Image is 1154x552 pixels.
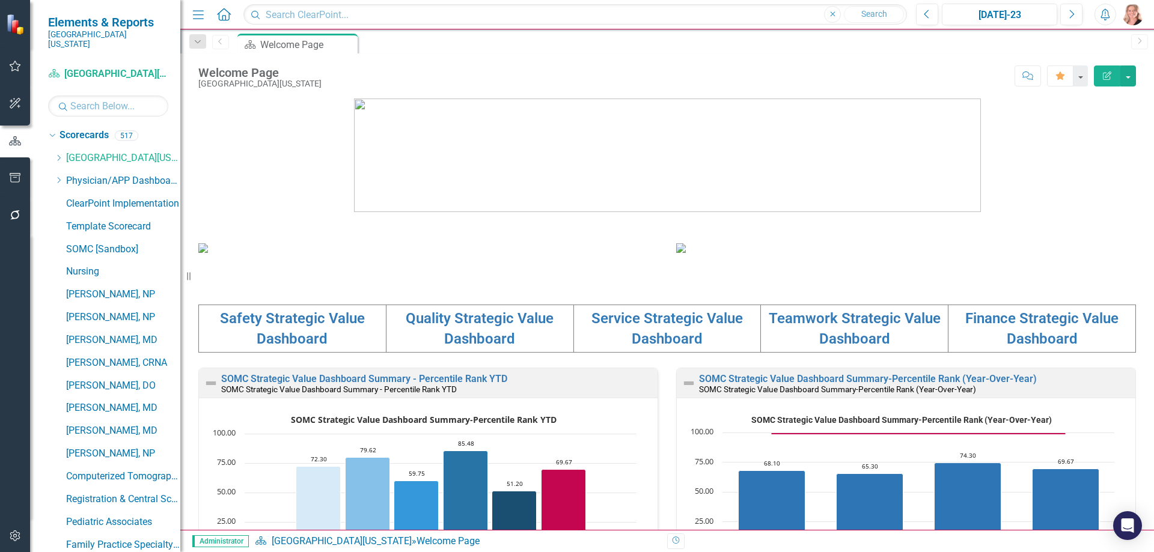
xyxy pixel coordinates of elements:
a: Nursing [66,265,180,279]
text: 100.00 [691,426,713,437]
path: FY2024, 69.67. Percentile Rank. [1033,469,1099,551]
text: 74.30 [960,451,976,459]
text: 25.00 [695,515,713,526]
g: Goal, series 2 of 3. Line with 4 data points. [769,431,1068,436]
text: 50.00 [217,486,236,497]
a: [PERSON_NAME], CRNA [66,356,180,370]
span: Administrator [192,535,249,547]
img: download%20somc%20logo%20v2.png [354,99,981,212]
a: SOMC [Sandbox] [66,243,180,256]
text: 79.62 [360,446,376,454]
button: [DATE]-23 [942,4,1057,25]
a: [PERSON_NAME], MD [66,424,180,438]
a: Pediatric Associates [66,515,180,529]
text: 59.75 [409,469,425,478]
img: download%20somc%20mission%20vision.png [198,243,208,253]
div: Open Intercom Messenger [1113,511,1142,540]
img: Not Defined [682,376,696,390]
div: » [255,535,658,548]
path: FY2024, 69.67. Overall YTD. [542,469,586,551]
text: SOMC Strategic Value Dashboard Summary-Percentile Rank YTD [291,414,557,425]
a: Computerized Tomography ([GEOGRAPHIC_DATA]) [66,470,180,484]
g: Quality, bar series 2 of 6 with 1 bar. [346,457,390,551]
text: 65.30 [862,462,878,470]
a: [GEOGRAPHIC_DATA][US_STATE] [66,151,180,165]
a: Family Practice Specialty Associates ([PERSON_NAME]) [66,538,180,552]
path: FY2021, 68.1. Percentile Rank. [739,470,805,551]
small: SOMC Strategic Value Dashboard Summary-Percentile Rank (Year-Over-Year) [699,384,976,394]
a: [PERSON_NAME], MD [66,401,180,415]
text: 72.30 [311,455,327,463]
small: SOMC Strategic Value Dashboard Summary - Percentile Rank YTD [221,384,457,394]
path: FY2022, 65.3. Percentile Rank. [837,473,903,551]
text: 75.00 [217,456,236,467]
g: Percentile Rank, series 1 of 3. Bar series with 4 bars. [739,463,1099,551]
button: Search [844,6,904,23]
path: FY2024, 72.3. Safety. [296,466,341,551]
a: [GEOGRAPHIC_DATA][US_STATE] [48,67,168,81]
a: Template Scorecard [66,220,180,234]
a: [PERSON_NAME], NP [66,288,180,302]
a: [PERSON_NAME], MD [66,333,180,347]
g: Finance, bar series 5 of 6 with 1 bar. [492,491,537,551]
a: Quality Strategic Value Dashboard [406,310,554,347]
a: [GEOGRAPHIC_DATA][US_STATE] [272,535,412,547]
img: ClearPoint Strategy [5,13,28,35]
a: Scorecards [60,129,109,142]
text: 50.00 [695,485,713,496]
a: Safety Strategic Value Dashboard [220,310,365,347]
path: FY2024, 59.75. Service. [394,481,439,551]
path: FY2023, 74.3. Percentile Rank. [935,463,1001,551]
small: [GEOGRAPHIC_DATA][US_STATE] [48,29,168,49]
a: ClearPoint Implementation [66,197,180,211]
text: 69.67 [1058,457,1074,466]
img: download%20somc%20strategic%20values%20v2.png [676,243,686,253]
text: SOMC Strategic Value Dashboard Summary-Percentile Rank (Year-Over-Year) [751,415,1052,425]
div: Welcome Page [260,37,355,52]
div: 517 [115,130,138,141]
text: 100.00 [213,427,236,438]
a: [PERSON_NAME], NP [66,311,180,324]
text: 51.20 [507,479,523,488]
path: FY2024, 51.2. Finance. [492,491,537,551]
a: Finance Strategic Value Dashboard [965,310,1119,347]
text: 75.00 [695,456,713,467]
a: [PERSON_NAME], DO [66,379,180,393]
text: 68.10 [764,459,780,467]
path: FY2024, 85.48. Teamwork. [444,450,488,551]
g: Safety, bar series 1 of 6 with 1 bar. [296,466,341,551]
a: Physician/APP Dashboards [66,174,180,188]
text: 25.00 [217,515,236,526]
text: 85.48 [458,439,474,447]
div: [GEOGRAPHIC_DATA][US_STATE] [198,79,322,88]
a: [PERSON_NAME], NP [66,447,180,461]
input: Search ClearPoint... [243,4,907,25]
span: Elements & Reports [48,15,168,29]
div: Welcome Page [417,535,480,547]
g: Service, bar series 3 of 6 with 1 bar. [394,481,439,551]
a: SOMC Strategic Value Dashboard Summary - Percentile Rank YTD [221,373,507,384]
g: Teamwork, bar series 4 of 6 with 1 bar. [444,450,488,551]
div: Welcome Page [198,66,322,79]
a: Teamwork Strategic Value Dashboard [769,310,941,347]
a: Registration & Central Scheduling [66,493,180,506]
img: Not Defined [204,376,218,390]
div: [DATE]-23 [946,8,1053,22]
path: FY2024, 79.62. Quality. [346,457,390,551]
a: SOMC Strategic Value Dashboard Summary-Percentile Rank (Year-Over-Year) [699,373,1037,384]
img: Tiffany LaCoste [1122,4,1144,25]
a: Service Strategic Value Dashboard [591,310,743,347]
span: Search [861,9,887,19]
g: Overall YTD, bar series 6 of 6 with 1 bar. [542,469,586,551]
input: Search Below... [48,96,168,117]
text: 69.67 [556,458,572,466]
